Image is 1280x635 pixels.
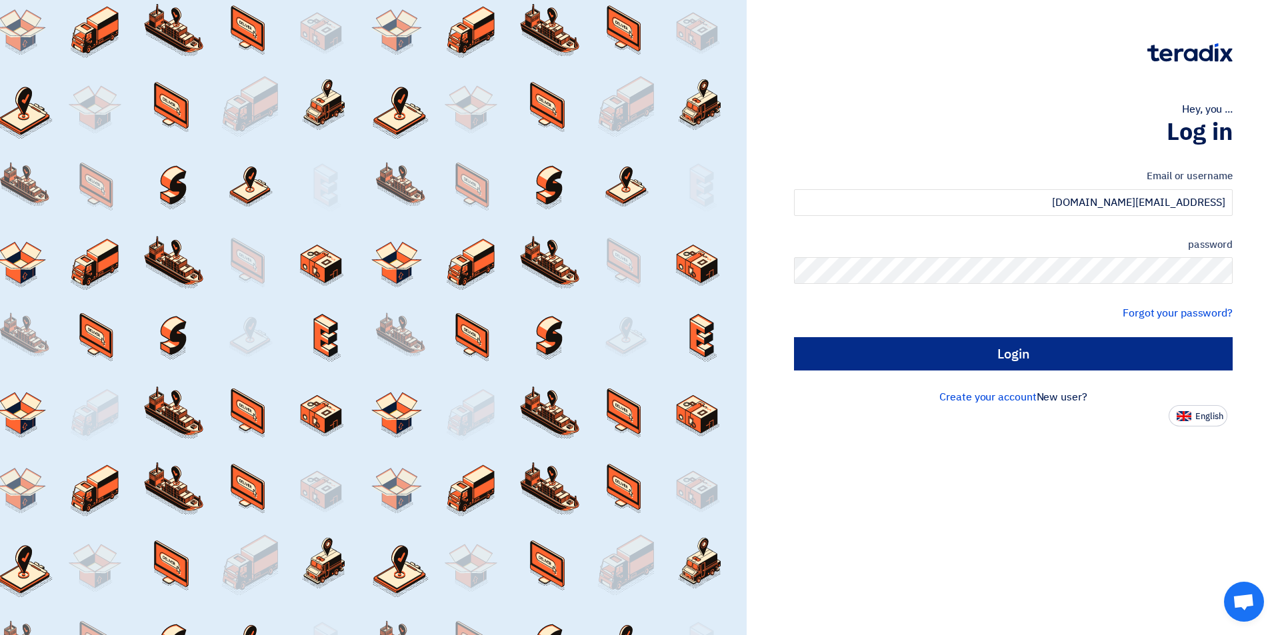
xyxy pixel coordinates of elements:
div: Open chat [1224,582,1264,622]
input: Enter your work email or username... [794,189,1233,216]
font: English [1195,410,1223,422]
font: password [1188,237,1233,252]
input: Login [794,337,1233,370]
img: Teradix logo [1147,43,1233,62]
font: Email or username [1147,169,1233,183]
button: English [1169,405,1227,426]
font: New user? [1037,389,1087,405]
font: Hey, you ... [1182,101,1233,117]
img: en-US.png [1177,411,1191,421]
font: Log in [1167,114,1233,150]
a: Create your account [939,389,1036,405]
a: Forgot your password? [1123,305,1233,321]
